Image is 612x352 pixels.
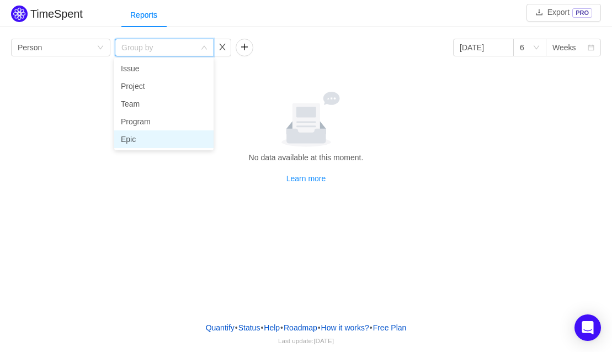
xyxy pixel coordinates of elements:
span: • [235,323,238,332]
img: Quantify logo [11,6,28,22]
a: Status [238,319,261,336]
span: Last update: [278,337,334,344]
button: Free Plan [372,319,407,336]
i: icon: down [533,44,540,52]
i: icon: down [201,44,207,52]
a: Quantify [205,319,235,336]
li: Program [114,113,214,130]
li: Issue [114,60,214,77]
i: icon: down [97,44,104,52]
i: icon: calendar [588,44,594,52]
div: Open Intercom Messenger [574,314,601,341]
a: Learn more [286,174,326,183]
span: [DATE] [313,337,334,344]
button: icon: close [214,39,231,56]
button: icon: downloadExportPRO [526,4,601,22]
span: • [260,323,263,332]
div: 6 [520,39,524,56]
div: Group by [121,42,195,53]
button: icon: plus [236,39,253,56]
li: Epic [114,130,214,148]
a: Help [263,319,280,336]
span: No data available at this moment. [249,153,364,162]
span: • [280,323,283,332]
input: Start date [453,39,514,56]
h2: TimeSpent [30,8,83,20]
div: Weeks [552,39,576,56]
li: Team [114,95,214,113]
span: • [370,323,372,332]
li: Project [114,77,214,95]
button: How it works? [321,319,370,336]
span: • [318,323,321,332]
div: Reports [121,3,166,28]
div: Person [18,39,42,56]
a: Roadmap [283,319,318,336]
